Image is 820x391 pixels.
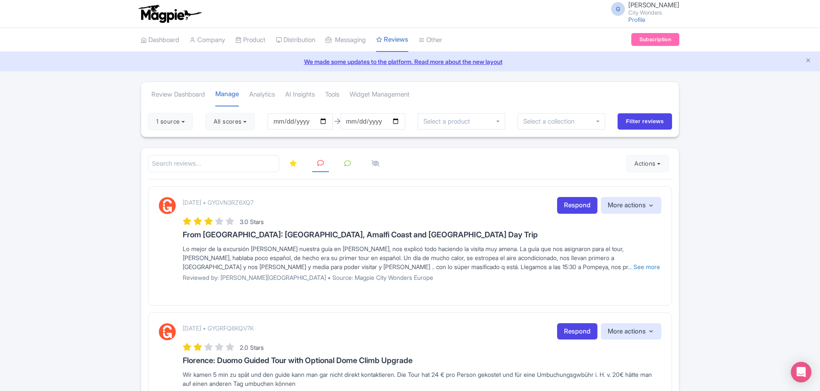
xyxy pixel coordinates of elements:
a: Tools [325,83,339,106]
a: Company [190,28,225,52]
a: Analytics [249,83,275,106]
a: We made some updates to the platform. Read more about the new layout [5,57,815,66]
button: Actions [626,155,669,172]
a: Profile [628,16,645,23]
input: Select a product [423,118,475,125]
a: Product [235,28,265,52]
a: Widget Management [350,83,410,106]
button: More actions [601,197,661,214]
input: Select a collection [523,118,580,125]
span: [PERSON_NAME] [628,1,679,9]
span: 2.0 Stars [240,344,264,351]
img: GetYourGuide Logo [159,323,176,340]
a: Dashboard [141,28,179,52]
a: Respond [557,323,597,340]
button: Close announcement [805,56,811,66]
a: Respond [557,197,597,214]
p: [DATE] • GYGRFQ6KQV7K [183,324,254,333]
div: Wir kamen 5 min zu spät und den guide kann man gar nicht direkt kontaktieren. Die Tour hat 24 € p... [183,370,661,388]
h3: Florence: Duomo Guided Tour with Optional Dome Climb Upgrade [183,356,661,365]
a: Manage [215,82,239,107]
img: logo-ab69f6fb50320c5b225c76a69d11143b.png [136,4,203,23]
button: All scores [205,113,255,130]
a: Messaging [326,28,366,52]
p: [DATE] • GYGVN3RZ6XQ7 [183,198,253,207]
img: GetYourGuide Logo [159,197,176,214]
span: 3.0 Stars [240,218,264,225]
input: Filter reviews [618,113,672,130]
a: ... See more [628,263,660,270]
a: Reviews [376,28,408,52]
input: Search reviews... [148,155,279,173]
button: 1 source [148,113,193,130]
a: G [PERSON_NAME] City Wonders [606,2,679,15]
h3: From [GEOGRAPHIC_DATA]: [GEOGRAPHIC_DATA], Amalfi Coast and [GEOGRAPHIC_DATA] Day Trip [183,230,661,239]
span: G [611,2,625,16]
small: City Wonders [628,10,679,15]
a: Subscription [631,33,679,46]
p: Reviewed by: [PERSON_NAME][GEOGRAPHIC_DATA] • Source: Magpie City Wonders Europe [183,273,661,282]
div: Lo mejor de la excursión [PERSON_NAME] nuestra guía en [PERSON_NAME], nos explicó todo haciendo l... [183,244,661,271]
a: AI Insights [285,83,315,106]
button: More actions [601,323,661,340]
a: Review Dashboard [151,83,205,106]
div: Open Intercom Messenger [791,362,811,382]
a: Distribution [276,28,315,52]
a: Other [419,28,442,52]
